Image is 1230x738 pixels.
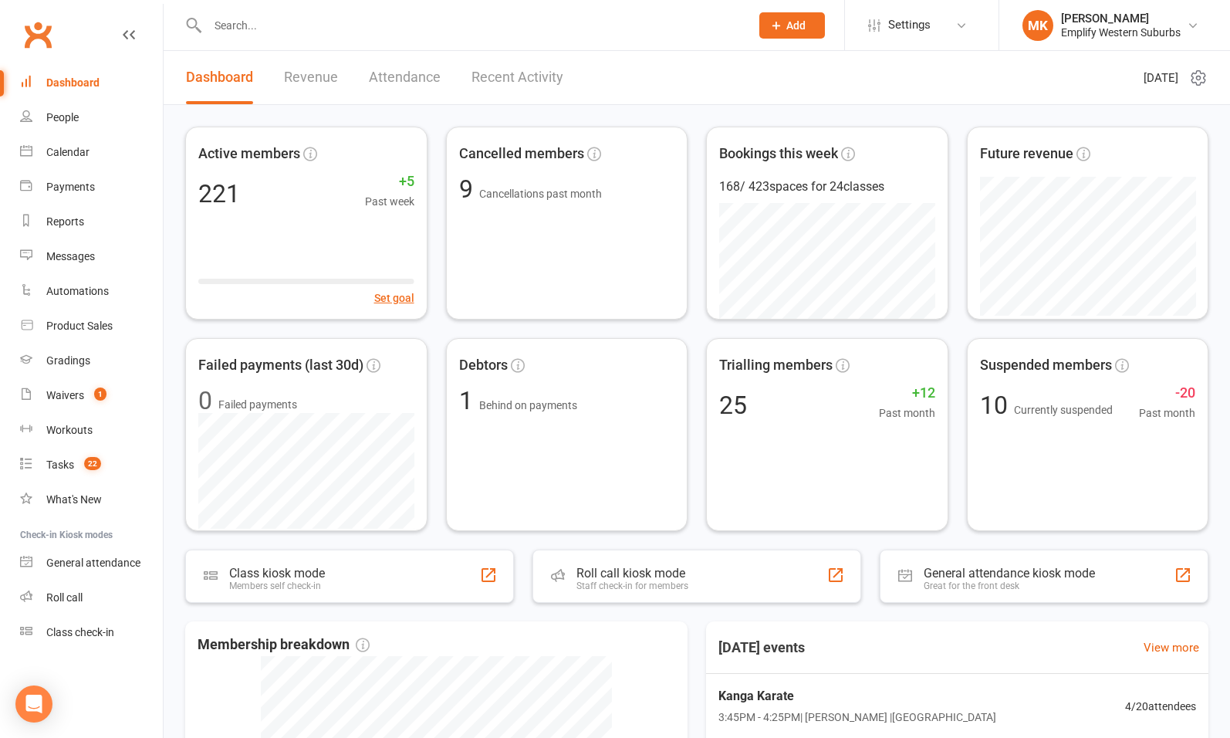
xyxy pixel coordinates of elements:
div: Payments [46,181,95,193]
div: Dashboard [46,76,100,89]
div: Messages [46,250,95,262]
div: Emplify Western Suburbs [1061,25,1181,39]
div: Gradings [46,354,90,367]
span: 4 / 20 attendees [1125,698,1196,715]
a: Gradings [20,344,163,378]
div: Roll call [46,591,83,604]
div: Reports [46,215,84,228]
div: Calendar [46,146,90,158]
a: Recent Activity [471,51,563,104]
div: People [46,111,79,124]
span: 3:45PM - 4:25PM | [PERSON_NAME] | [GEOGRAPHIC_DATA] [718,709,996,726]
div: What's New [46,493,102,506]
span: Past week [365,193,414,210]
a: Tasks 22 [20,448,163,482]
a: Calendar [20,135,163,170]
div: Roll call kiosk mode [576,566,688,581]
span: Future revenue [980,143,1073,165]
div: [PERSON_NAME] [1061,12,1181,25]
span: Cancellations past month [479,188,602,200]
span: [DATE] [1144,69,1178,87]
span: Past month [879,405,935,421]
div: Class kiosk mode [229,566,325,581]
span: Trialling members [719,354,833,377]
span: Settings [888,8,931,42]
button: Set goal [374,289,414,306]
span: Behind on payments [479,399,577,411]
div: Staff check-in for members [576,581,688,591]
span: Kanga Karate [718,686,996,706]
input: Search... [203,15,739,36]
span: 22 [84,457,101,470]
a: Workouts [20,413,163,448]
a: Product Sales [20,309,163,344]
div: General attendance [46,557,140,569]
div: Tasks [46,459,74,471]
div: Workouts [46,424,93,436]
h3: [DATE] events [706,634,817,662]
span: Currently suspended [1014,404,1113,416]
a: Dashboard [20,66,163,100]
div: Open Intercom Messenger [15,686,52,723]
a: What's New [20,482,163,517]
a: People [20,100,163,135]
div: 10 [980,393,1113,418]
div: MK [1022,10,1053,41]
a: Payments [20,170,163,205]
div: 221 [198,181,240,206]
span: Cancelled members [459,143,584,165]
span: Bookings this week [719,143,838,165]
span: 1 [459,386,479,415]
div: Class check-in [46,626,114,638]
div: Members self check-in [229,581,325,591]
div: 25 [719,393,747,418]
button: Add [759,12,825,39]
span: Active members [198,143,300,165]
span: Failed payments [218,396,297,413]
span: 1 [94,388,106,401]
span: +5 [365,171,414,193]
div: General attendance kiosk mode [924,566,1095,581]
div: 168 / 423 spaces for 24 classes [719,177,935,197]
span: Failed payments (last 30d) [198,354,363,377]
a: Attendance [369,51,441,104]
a: Roll call [20,581,163,615]
span: +12 [879,382,935,405]
div: Automations [46,285,109,297]
span: -20 [1139,382,1195,405]
a: Dashboard [186,51,253,104]
span: Suspended members [980,354,1112,377]
a: Automations [20,274,163,309]
div: 0 [198,388,212,413]
div: Great for the front desk [924,581,1095,591]
div: Product Sales [46,320,113,332]
span: Add [786,19,806,32]
a: Messages [20,239,163,274]
span: Debtors [459,354,508,377]
a: View more [1144,638,1199,657]
a: Waivers 1 [20,378,163,413]
a: General attendance kiosk mode [20,546,163,581]
span: 9 [459,174,479,204]
a: Revenue [284,51,338,104]
span: Past month [1139,405,1195,421]
a: Clubworx [19,15,57,54]
span: Membership breakdown [198,634,370,656]
a: Reports [20,205,163,239]
div: Waivers [46,389,84,401]
a: Class kiosk mode [20,615,163,650]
